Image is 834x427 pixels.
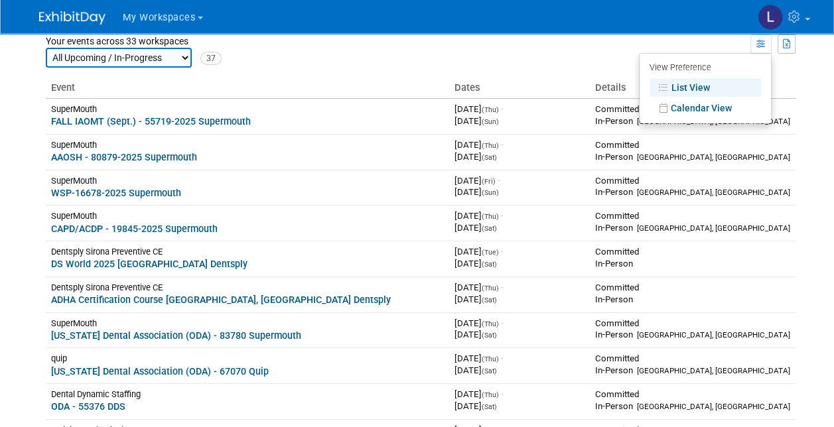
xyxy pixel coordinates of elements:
a: CAPD/ACDP - 19845-2025 Supermouth [51,223,218,234]
div: Committed [594,282,790,294]
span: (Thu) [482,284,499,292]
td: [DATE] [449,312,589,348]
td: [DATE] [449,134,589,170]
span: (Tue) [482,248,499,257]
a: AAOSH - 80879-2025 Supermouth [51,152,197,162]
span: (Sat) [482,296,497,304]
div: [DATE] [454,365,584,377]
span: (Thu) [482,320,499,328]
div: Committed [594,389,790,400]
div: [DATE] [454,222,584,234]
span: (Sun) [482,188,499,197]
a: Calendar View [650,99,761,117]
div: Your events across 33 workspaces [46,34,222,68]
a: FALL IAOMT (Sept.) - 55719-2025 Supermouth [51,116,251,127]
div: In-Person [594,151,790,163]
i: Export to Spreadsheet (.csv) [783,39,792,48]
span: (Sat) [482,153,497,162]
img: ExhibitDay [39,11,105,25]
td: [DATE] [449,241,589,277]
div: In-Person [594,329,790,341]
td: [DATE] [449,276,589,312]
a: List View [650,78,761,97]
span: - [501,140,504,150]
div: [DATE] [454,115,584,127]
div: SuperMouth [51,210,445,221]
span: (Thu) [482,355,499,363]
span: 37 [200,52,222,65]
div: Committed [594,175,790,187]
div: Committed [594,318,790,330]
span: (Sat) [482,224,497,233]
div: Committed [594,103,790,115]
td: [DATE] [449,348,589,384]
a: ADHA Certification Course [GEOGRAPHIC_DATA], [GEOGRAPHIC_DATA] Dentsply [51,294,391,305]
td: [DATE] [449,206,589,241]
span: (Thu) [482,105,499,114]
td: [DATE] [449,384,589,420]
div: In-Person [594,365,790,377]
a: [US_STATE] Dental Association (ODA) - 67070 Quip [51,366,269,377]
td: [DATE] [449,99,589,135]
div: Dental Dynamic Staffing [51,389,445,400]
div: SuperMouth [51,139,445,151]
span: - [501,282,504,292]
span: (Sat) [482,367,497,375]
div: View Preference [650,58,761,76]
span: - [501,353,504,363]
div: Dentsply Sirona Preventive CE [51,246,445,257]
span: [GEOGRAPHIC_DATA], [GEOGRAPHIC_DATA] [636,366,790,375]
div: [DATE] [454,400,584,412]
span: (Sat) [482,402,497,411]
div: In-Person [594,186,790,198]
a: WSP-16678-2025 Supermouth [51,188,181,198]
span: - [501,104,504,114]
div: Committed [594,139,790,151]
span: [GEOGRAPHIC_DATA], [GEOGRAPHIC_DATA] [636,223,790,233]
span: - [501,247,504,257]
span: (Sat) [482,260,497,269]
div: In-Person [594,294,790,306]
div: SuperMouth [51,103,445,115]
span: (Thu) [482,212,499,221]
div: SuperMouth [51,318,445,329]
a: DS World 2025 [GEOGRAPHIC_DATA] Dentsply [51,259,247,269]
img: Lori Stewart [758,5,783,30]
td: [DATE] [449,170,589,206]
div: [DATE] [454,294,584,306]
span: (Sat) [482,331,497,339]
a: ODA - 55376 DDS [51,401,125,412]
span: - [501,389,504,399]
span: (Thu) [482,141,499,150]
span: [GEOGRAPHIC_DATA], [GEOGRAPHIC_DATA] [636,330,790,339]
span: - [501,318,504,328]
a: [US_STATE] Dental Association (ODA) - 83780 Supermouth [51,330,301,341]
div: In-Person [594,222,790,234]
span: (Sun) [482,117,499,126]
span: [GEOGRAPHIC_DATA], [GEOGRAPHIC_DATA] [636,402,790,411]
div: [DATE] [454,329,584,341]
div: [DATE] [454,151,584,163]
span: My Workspaces [123,12,196,23]
div: Committed [594,353,790,365]
span: (Fri) [482,177,496,186]
div: [DATE] [454,258,584,270]
span: [GEOGRAPHIC_DATA], [GEOGRAPHIC_DATA] [636,117,790,126]
div: SuperMouth [51,175,445,186]
div: Committed [594,210,790,222]
div: Committed [594,246,790,258]
span: - [498,176,500,186]
div: [DATE] [454,186,584,198]
span: (Thu) [482,391,499,399]
span: [GEOGRAPHIC_DATA], [GEOGRAPHIC_DATA] [636,188,790,197]
span: - [501,211,504,221]
div: quip [51,353,445,364]
div: In-Person [594,400,790,412]
div: Dentsply Sirona Preventive CE [51,282,445,293]
span: [GEOGRAPHIC_DATA], [GEOGRAPHIC_DATA] [636,152,790,162]
div: In-Person [594,115,790,127]
div: In-Person [594,258,790,270]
